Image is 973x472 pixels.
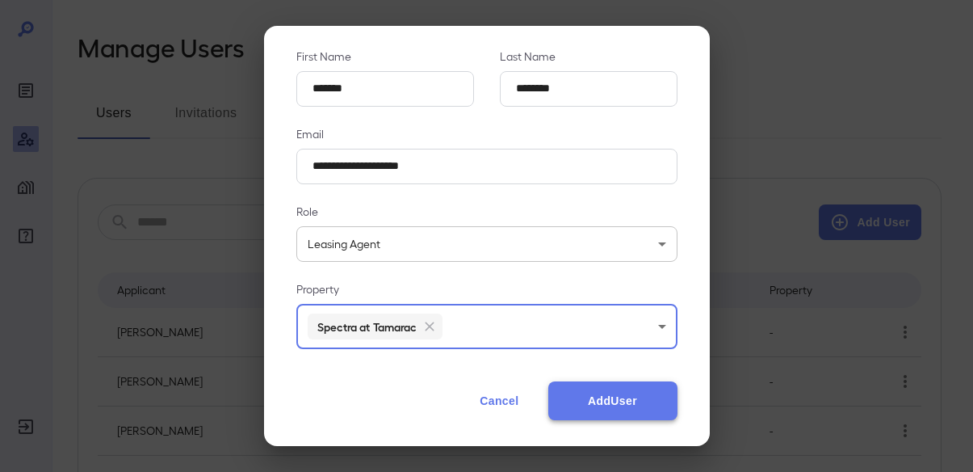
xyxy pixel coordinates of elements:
p: Last Name [500,48,677,65]
div: Leasing Agent [296,226,677,262]
p: Email [296,126,677,142]
p: Role [296,204,677,220]
p: First Name [296,48,474,65]
button: AddUser [548,381,677,420]
h6: Spectra at Tamarac [317,318,417,335]
button: Cancel [463,381,535,420]
p: Property [296,281,677,297]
